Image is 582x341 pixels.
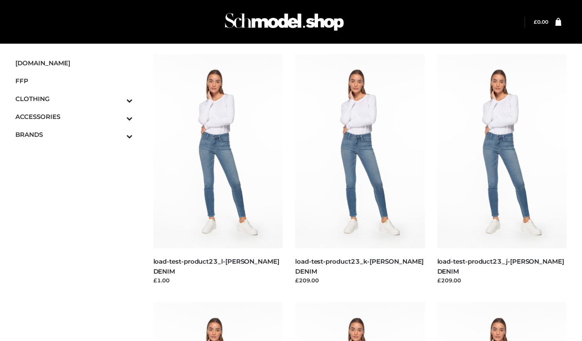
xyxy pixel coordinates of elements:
a: ACCESSORIESToggle Submenu [15,108,133,126]
button: Toggle Submenu [104,108,133,126]
img: load-test-product23_l-PARKER SMITH DENIM [153,54,283,248]
a: BRANDSToggle Submenu [15,126,133,143]
img: Schmodel Admin 964 [222,5,347,38]
div: £1.00 [153,276,283,284]
bdi: 0.00 [534,19,548,25]
div: £209.00 [295,276,425,284]
span: BRANDS [15,130,133,139]
span: CLOTHING [15,94,133,104]
span: £ [534,19,537,25]
span: [DOMAIN_NAME] [15,58,133,68]
a: load-test-product23_j-[PERSON_NAME] DENIM [437,257,564,275]
button: Toggle Submenu [104,126,133,143]
button: Toggle Submenu [104,90,133,108]
img: load-test-product23_j-PARKER SMITH DENIM [437,54,567,248]
a: [DOMAIN_NAME] [15,54,133,72]
span: FFP [15,76,133,86]
a: FFP [15,72,133,90]
span: ACCESSORIES [15,112,133,121]
div: £209.00 [437,276,567,284]
img: load-test-product23_k-PARKER SMITH DENIM [295,54,425,248]
a: load-test-product23_k-[PERSON_NAME] DENIM [295,257,424,275]
a: load-test-product23_l-[PERSON_NAME] DENIM [153,257,279,275]
a: £0.00 [534,19,548,25]
a: CLOTHINGToggle Submenu [15,90,133,108]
